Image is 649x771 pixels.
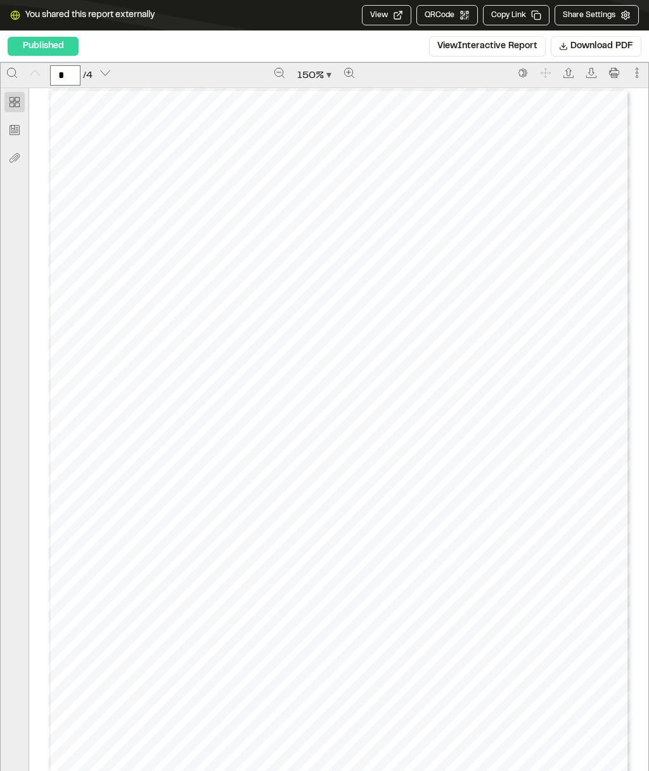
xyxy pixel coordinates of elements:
button: Zoom in [339,63,359,83]
input: Enter a page number [50,65,80,86]
button: Full screen [536,63,556,83]
button: Share Settings [555,5,639,25]
button: Copy Link [483,5,549,25]
button: Print [604,63,624,83]
span: 150 % [297,68,324,83]
span: Download PDF [570,39,633,53]
button: Previous page [25,63,45,83]
span: You shared this report externally [25,8,155,22]
button: Open file [558,63,579,83]
button: Zoom out [269,63,290,83]
button: More actions [627,63,647,83]
div: Published [8,37,79,56]
button: Zoom document [292,65,337,86]
button: QRCode [416,5,478,25]
button: Bookmark [4,120,25,140]
button: Download PDF [551,36,641,56]
button: Switch to the dark theme [513,63,533,83]
button: Thumbnail [4,92,25,112]
button: Attachment [4,148,25,168]
button: Search [2,63,22,83]
span: / 4 [83,68,93,83]
button: Download [581,63,601,83]
button: ViewInteractive Report [429,36,546,56]
button: View [362,5,411,25]
button: Next page [95,63,115,83]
